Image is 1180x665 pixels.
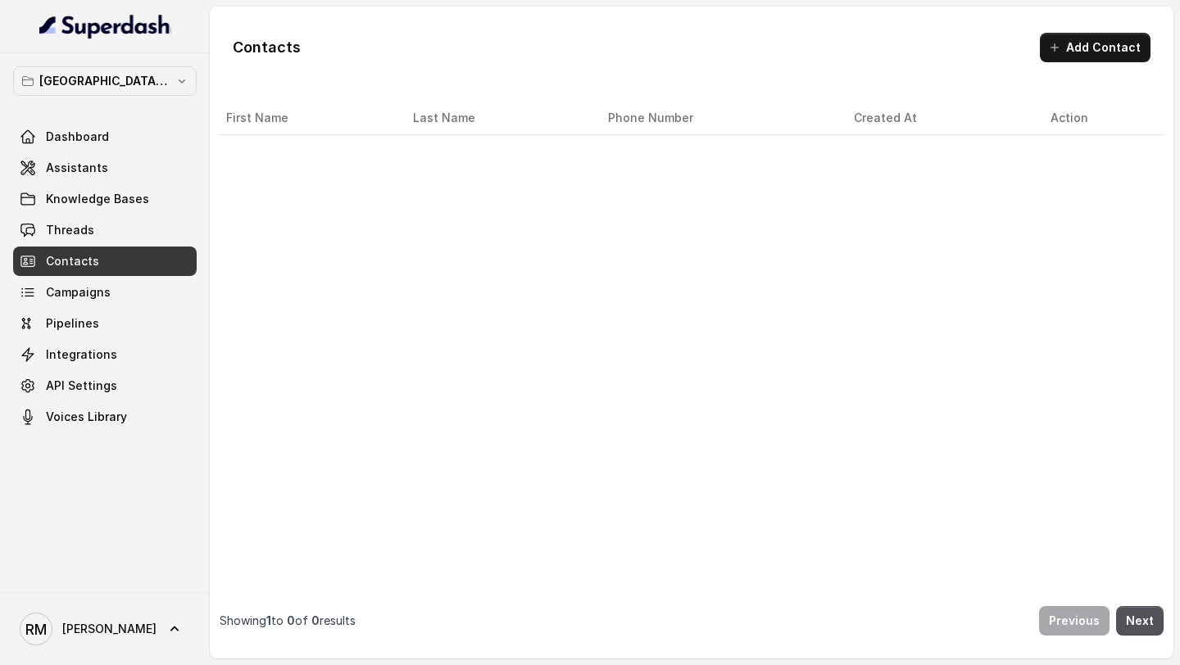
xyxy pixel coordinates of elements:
button: Add Contact [1040,33,1150,62]
button: [GEOGRAPHIC_DATA] - [GEOGRAPHIC_DATA] - [GEOGRAPHIC_DATA] [13,66,197,96]
nav: Pagination [220,596,1164,645]
p: Showing to of results [220,613,356,629]
span: 1 [266,613,271,627]
a: Contacts [13,247,197,276]
th: Action [1037,102,1164,135]
th: First Name [220,102,400,135]
span: 0 [311,613,320,627]
a: Knowledge Bases [13,184,197,214]
img: light.svg [39,13,171,39]
span: 0 [287,613,295,627]
a: Assistants [13,153,197,183]
h1: Contacts [233,34,301,61]
p: [GEOGRAPHIC_DATA] - [GEOGRAPHIC_DATA] - [GEOGRAPHIC_DATA] [39,71,170,91]
a: [PERSON_NAME] [13,606,197,652]
a: Voices Library [13,402,197,432]
a: Pipelines [13,309,197,338]
th: Last Name [400,102,595,135]
a: Campaigns [13,278,197,307]
a: Integrations [13,340,197,369]
th: Phone Number [595,102,841,135]
a: API Settings [13,371,197,400]
button: Previous [1039,606,1110,636]
th: Created At [841,102,1037,135]
button: Next [1116,606,1164,636]
a: Dashboard [13,122,197,152]
a: Threads [13,215,197,245]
